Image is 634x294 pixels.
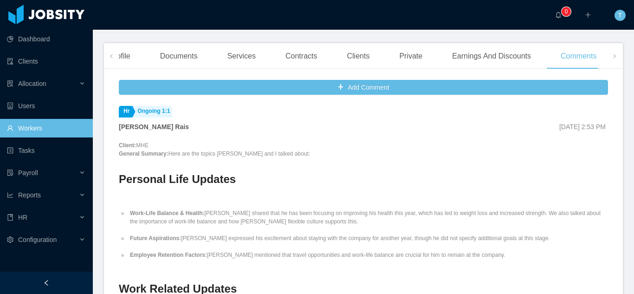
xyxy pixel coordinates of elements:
[7,52,85,71] a: icon: auditClients
[618,10,622,21] span: T
[153,43,205,69] div: Documents
[7,192,13,198] i: icon: line-chart
[119,141,608,158] p: MHE Here are the topics [PERSON_NAME] and I talked about:
[7,80,13,87] i: icon: solution
[18,169,38,176] span: Payroll
[559,123,606,131] span: [DATE] 2:53 PM
[130,210,204,216] strong: Work-Life Balance & Health:
[555,12,562,18] i: icon: bell
[128,234,608,242] li: [PERSON_NAME] expressed his excitement about staying with the company for another year, though he...
[553,43,604,69] div: Comments
[128,209,608,226] li: [PERSON_NAME] shared that he has been focusing on improving his health this year, which has led t...
[18,214,27,221] span: HR
[562,7,571,16] sup: 0
[119,150,168,157] strong: General Summary:
[119,123,189,131] strong: [PERSON_NAME] Rais
[130,235,181,242] strong: Future Aspirations:
[7,170,13,176] i: icon: file-protect
[128,251,608,259] li: [PERSON_NAME] mentioned that travel opportunities and work-life balance are crucial for him to re...
[7,214,13,221] i: icon: book
[392,43,430,69] div: Private
[119,142,136,149] strong: Client:
[18,80,46,87] span: Allocation
[612,54,617,59] i: icon: right
[7,141,85,160] a: icon: profileTasks
[119,106,132,118] a: Hr
[339,43,377,69] div: Clients
[7,236,13,243] i: icon: setting
[130,252,207,258] strong: Employee Retention Factors:
[585,12,591,18] i: icon: plus
[102,43,137,69] div: Profile
[7,30,85,48] a: icon: pie-chartDashboard
[445,43,538,69] div: Earnings And Discounts
[109,54,114,59] i: icon: left
[7,119,85,137] a: icon: userWorkers
[133,106,172,118] a: Ongoing 1:1
[119,80,608,95] button: icon: plusAdd Comment
[18,191,41,199] span: Reports
[7,97,85,115] a: icon: robotUsers
[278,43,324,69] div: Contracts
[220,43,263,69] div: Services
[18,236,57,243] span: Configuration
[119,172,608,187] h3: Personal Life Updates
